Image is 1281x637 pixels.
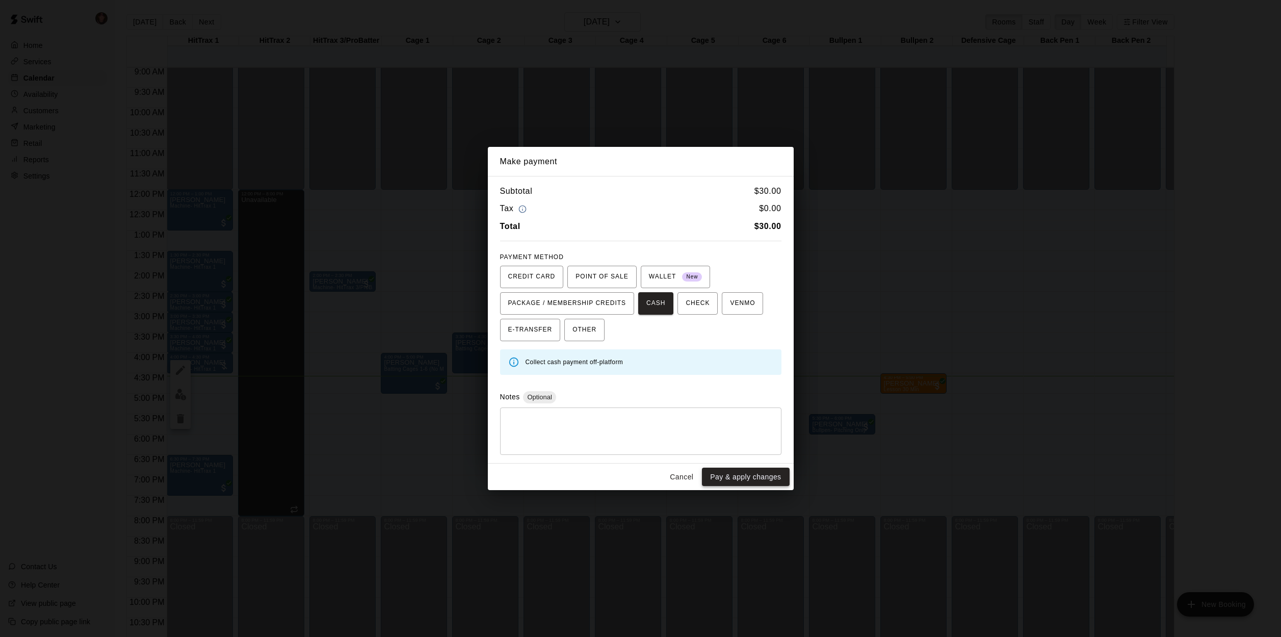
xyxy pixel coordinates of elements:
h2: Make payment [488,147,794,176]
b: $ 30.00 [754,222,781,231]
button: CASH [638,292,673,315]
h6: $ 0.00 [759,202,781,216]
b: Total [500,222,520,231]
h6: $ 30.00 [754,185,781,198]
h6: Tax [500,202,530,216]
span: CREDIT CARD [508,269,556,285]
button: WALLET New [641,266,711,288]
span: CHECK [686,295,710,312]
span: CASH [646,295,665,312]
span: OTHER [572,322,596,338]
label: Notes [500,393,520,401]
button: Cancel [665,468,698,487]
span: Optional [523,393,556,401]
span: New [682,270,702,284]
span: VENMO [730,295,755,312]
button: E-TRANSFER [500,319,561,341]
span: PACKAGE / MEMBERSHIP CREDITS [508,295,626,312]
h6: Subtotal [500,185,533,198]
span: Collect cash payment off-platform [526,359,623,366]
button: CREDIT CARD [500,266,564,288]
span: PAYMENT METHOD [500,253,564,261]
button: PACKAGE / MEMBERSHIP CREDITS [500,292,635,315]
span: POINT OF SALE [576,269,628,285]
button: POINT OF SALE [567,266,636,288]
span: WALLET [649,269,702,285]
span: E-TRANSFER [508,322,553,338]
button: OTHER [564,319,605,341]
button: Pay & apply changes [702,468,789,487]
button: VENMO [722,292,763,315]
button: CHECK [677,292,718,315]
